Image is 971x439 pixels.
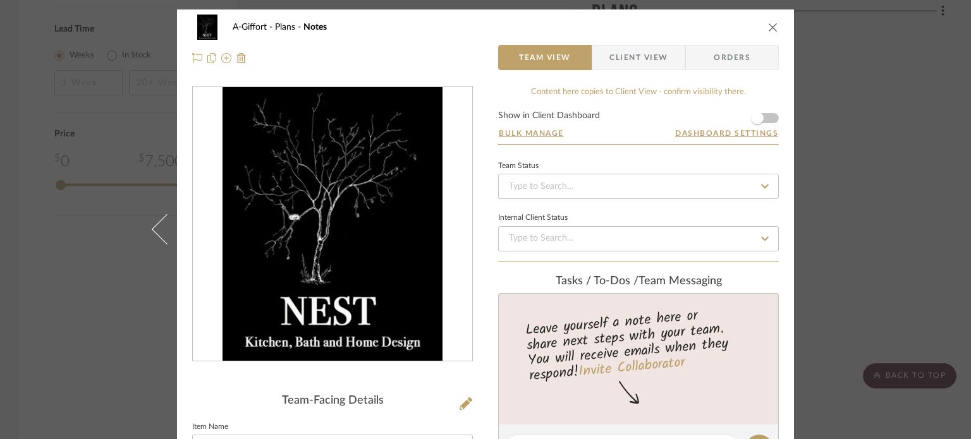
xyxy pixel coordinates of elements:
[497,302,781,387] div: Leave yourself a note here or share next steps with your team. You will receive emails when they ...
[498,86,779,99] div: Content here copies to Client View - confirm visibility there.
[498,215,568,221] div: Internal Client Status
[192,15,223,40] img: adf9e0bb-2d56-44cb-a739-b8657e8c46ce_48x40.jpg
[498,275,779,289] div: team Messaging
[498,128,565,139] button: Bulk Manage
[236,53,247,63] img: Remove from project
[519,45,571,70] span: Team View
[193,87,472,361] div: 0
[192,424,228,430] label: Item Name
[675,128,779,139] button: Dashboard Settings
[498,226,779,251] input: Type to Search…
[556,275,638,287] span: Tasks / To-Dos /
[498,163,539,169] div: Team Status
[498,174,779,199] input: Type to Search…
[609,45,668,70] span: Client View
[223,87,442,361] img: adf9e0bb-2d56-44cb-a739-b8657e8c46ce_436x436.jpg
[767,21,779,33] button: close
[303,23,327,32] span: Notes
[275,23,303,32] span: Plans
[233,23,275,32] span: A-Giffort
[192,394,473,408] div: Team-Facing Details
[700,45,764,70] span: Orders
[578,352,686,383] a: Invite Collaborator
